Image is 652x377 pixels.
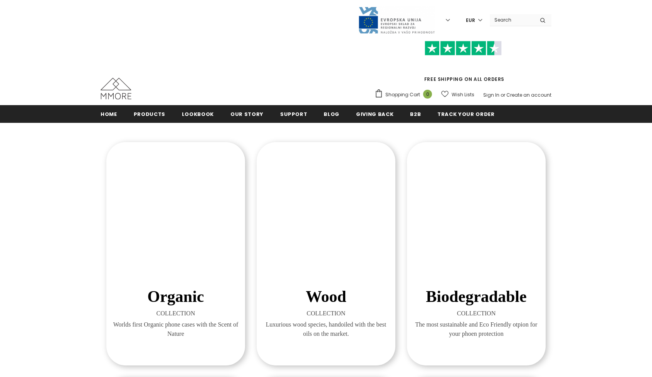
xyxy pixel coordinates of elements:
[358,6,435,34] img: Javni Razpis
[182,111,214,118] span: Lookbook
[441,88,474,101] a: Wish Lists
[410,111,421,118] span: B2B
[230,111,264,118] span: Our Story
[356,105,393,122] a: Giving back
[358,17,435,23] a: Javni Razpis
[134,111,165,118] span: Products
[375,44,551,82] span: FREE SHIPPING ON ALL ORDERS
[324,111,339,118] span: Blog
[501,92,505,98] span: or
[112,320,239,338] span: Worlds first Organic phone cases with the Scent of Nature
[324,105,339,122] a: Blog
[426,288,526,305] span: Biodegradable
[101,111,117,118] span: Home
[410,105,421,122] a: B2B
[375,55,551,75] iframe: Customer reviews powered by Trustpilot
[490,14,534,25] input: Search Site
[134,105,165,122] a: Products
[262,309,390,318] span: COLLECTION
[148,288,204,305] span: Organic
[437,111,494,118] span: Track your order
[452,91,474,99] span: Wish Lists
[262,320,390,338] span: Luxurious wood species, handoiled with the best oils on the market.
[230,105,264,122] a: Our Story
[306,288,346,305] span: Wood
[280,111,308,118] span: support
[506,92,551,98] a: Create an account
[101,105,117,122] a: Home
[101,78,131,99] img: MMORE Cases
[466,17,475,24] span: EUR
[483,92,499,98] a: Sign In
[182,105,214,122] a: Lookbook
[413,309,540,318] span: COLLECTION
[385,91,420,99] span: Shopping Cart
[437,105,494,122] a: Track your order
[112,309,239,318] span: COLLECTION
[356,111,393,118] span: Giving back
[413,320,540,338] span: The most sustainable and Eco Friendly otpion for your phoen protection
[375,89,436,101] a: Shopping Cart 0
[425,41,502,56] img: Trust Pilot Stars
[423,90,432,99] span: 0
[280,105,308,122] a: support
